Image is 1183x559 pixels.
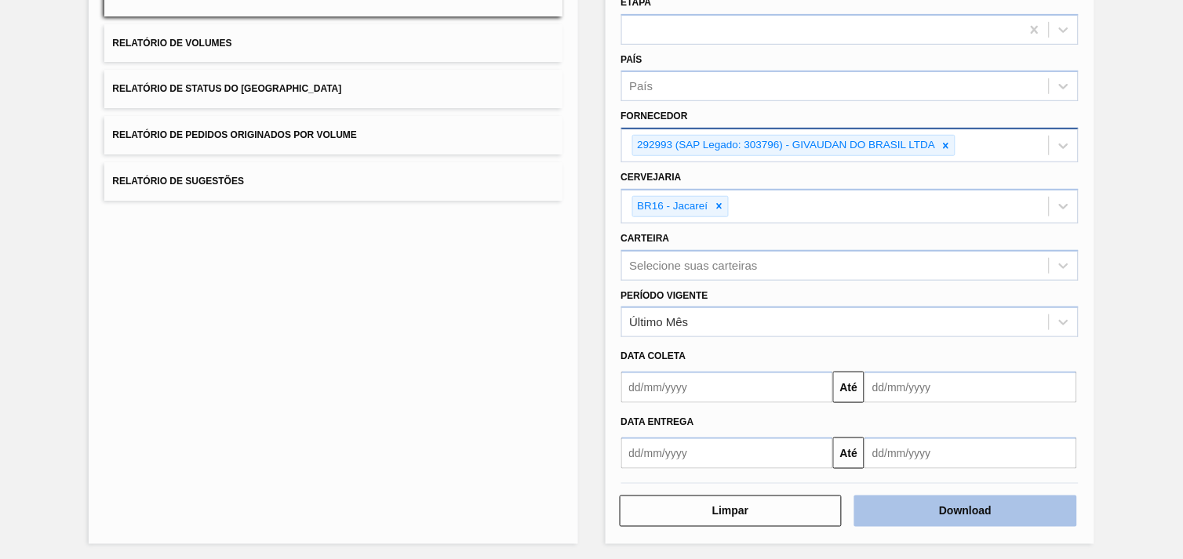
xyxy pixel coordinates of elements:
span: Relatório de Pedidos Originados por Volume [112,129,357,140]
label: Cervejaria [621,172,682,183]
label: País [621,54,642,65]
button: Relatório de Pedidos Originados por Volume [104,116,562,154]
button: Limpar [620,495,843,527]
div: 292993 (SAP Legado: 303796) - GIVAUDAN DO BRASIL LTDA [633,136,938,155]
div: BR16 - Jacareí [633,197,711,216]
label: Fornecedor [621,111,688,122]
button: Até [833,437,864,469]
div: Último Mês [630,316,689,329]
label: Carteira [621,233,670,244]
input: dd/mm/yyyy [621,437,834,469]
button: Download [854,495,1077,527]
input: dd/mm/yyyy [621,372,834,403]
span: Relatório de Status do [GEOGRAPHIC_DATA] [112,83,341,94]
label: Período Vigente [621,290,708,301]
button: Até [833,372,864,403]
span: Relatório de Volumes [112,38,231,49]
span: Data entrega [621,416,694,427]
button: Relatório de Volumes [104,24,562,63]
button: Relatório de Status do [GEOGRAPHIC_DATA] [104,70,562,108]
div: Selecione suas carteiras [630,259,758,272]
div: País [630,80,653,93]
button: Relatório de Sugestões [104,162,562,201]
input: dd/mm/yyyy [864,437,1077,469]
input: dd/mm/yyyy [864,372,1077,403]
span: Data coleta [621,350,686,361]
span: Relatório de Sugestões [112,176,244,187]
